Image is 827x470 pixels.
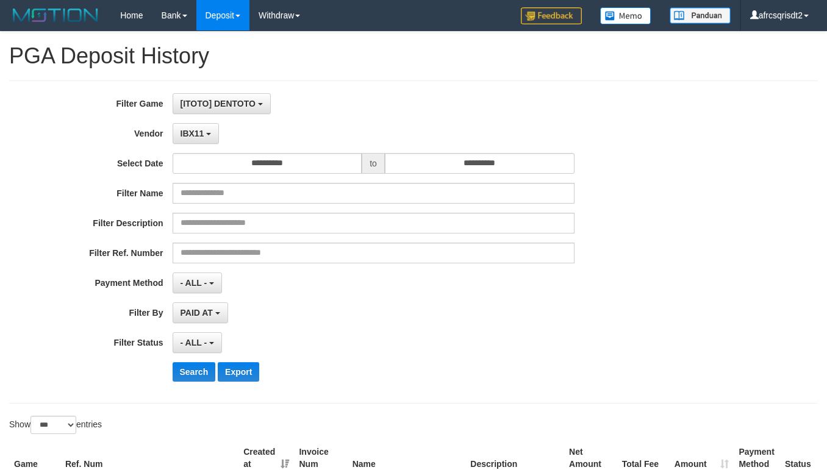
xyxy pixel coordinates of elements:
button: - ALL - [173,272,222,293]
button: Export [218,362,259,382]
button: [ITOTO] DENTOTO [173,93,271,114]
img: Feedback.jpg [521,7,582,24]
span: PAID AT [181,308,213,318]
h1: PGA Deposit History [9,44,818,68]
button: - ALL - [173,332,222,353]
label: Show entries [9,416,102,434]
button: IBX11 [173,123,220,144]
span: [ITOTO] DENTOTO [181,99,256,109]
img: Button%20Memo.svg [600,7,651,24]
button: Search [173,362,216,382]
select: Showentries [30,416,76,434]
span: - ALL - [181,278,207,288]
span: IBX11 [181,129,204,138]
span: - ALL - [181,338,207,347]
img: panduan.png [670,7,731,24]
span: to [362,153,385,174]
button: PAID AT [173,302,228,323]
img: MOTION_logo.png [9,6,102,24]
